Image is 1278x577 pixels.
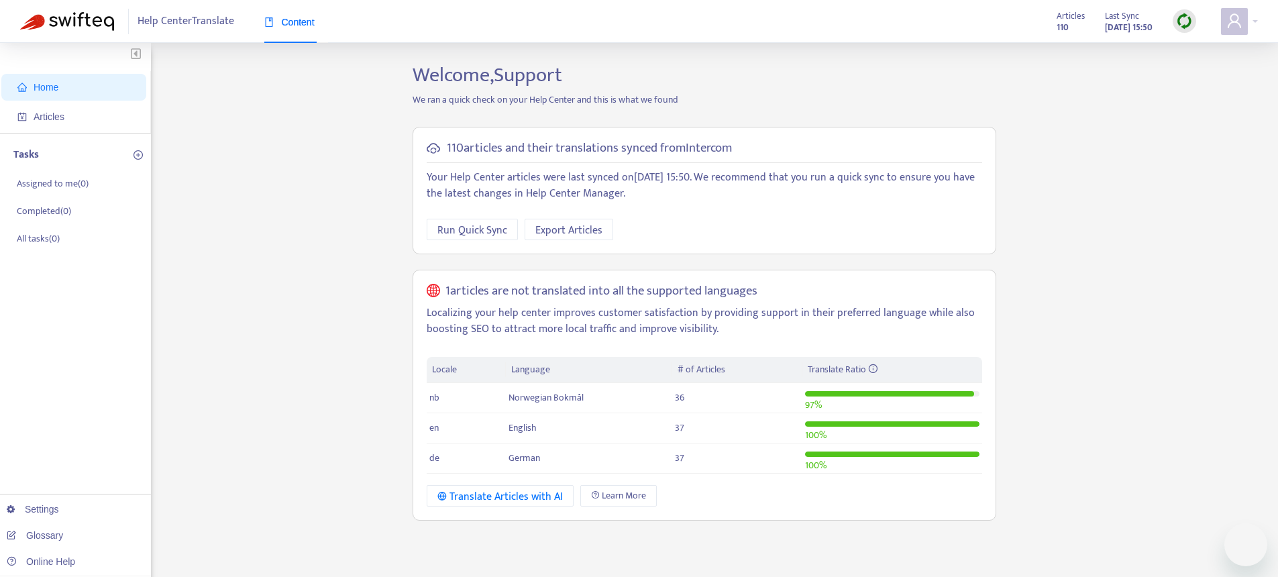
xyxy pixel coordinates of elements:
[429,390,439,405] span: nb
[20,12,114,31] img: Swifteq
[17,83,27,92] span: home
[675,390,684,405] span: 36
[437,488,563,505] div: Translate Articles with AI
[427,485,574,507] button: Translate Articles with AI
[429,420,439,435] span: en
[805,427,827,443] span: 100 %
[437,222,507,239] span: Run Quick Sync
[672,357,802,383] th: # of Articles
[808,362,977,377] div: Translate Ratio
[1057,9,1085,23] span: Articles
[509,420,537,435] span: English
[17,204,71,218] p: Completed ( 0 )
[17,112,27,121] span: account-book
[7,504,59,515] a: Settings
[7,556,75,567] a: Online Help
[445,284,757,299] h5: 1 articles are not translated into all the supported languages
[1224,523,1267,566] iframe: Button to launch messaging window
[34,111,64,122] span: Articles
[525,219,613,240] button: Export Articles
[7,530,63,541] a: Glossary
[805,397,822,413] span: 97 %
[429,450,439,466] span: de
[675,450,684,466] span: 37
[506,357,672,383] th: Language
[447,141,732,156] h5: 110 articles and their translations synced from Intercom
[1176,13,1193,30] img: sync.dc5367851b00ba804db3.png
[138,9,234,34] span: Help Center Translate
[413,58,562,92] span: Welcome, Support
[427,219,518,240] button: Run Quick Sync
[509,390,584,405] span: Norwegian Bokmål
[264,17,315,28] span: Content
[403,93,1006,107] p: We ran a quick check on your Help Center and this is what we found
[264,17,274,27] span: book
[17,176,89,191] p: Assigned to me ( 0 )
[13,147,39,163] p: Tasks
[134,150,143,160] span: plus-circle
[427,142,440,155] span: cloud-sync
[427,305,982,337] p: Localizing your help center improves customer satisfaction by providing support in their preferre...
[602,488,646,503] span: Learn More
[805,458,827,473] span: 100 %
[427,357,506,383] th: Locale
[17,231,60,246] p: All tasks ( 0 )
[1226,13,1242,29] span: user
[427,284,440,299] span: global
[675,420,684,435] span: 37
[1105,20,1153,35] strong: [DATE] 15:50
[580,485,657,507] a: Learn More
[34,82,58,93] span: Home
[427,170,982,202] p: Your Help Center articles were last synced on [DATE] 15:50 . We recommend that you run a quick sy...
[1105,9,1139,23] span: Last Sync
[1057,20,1069,35] strong: 110
[535,222,602,239] span: Export Articles
[509,450,540,466] span: German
